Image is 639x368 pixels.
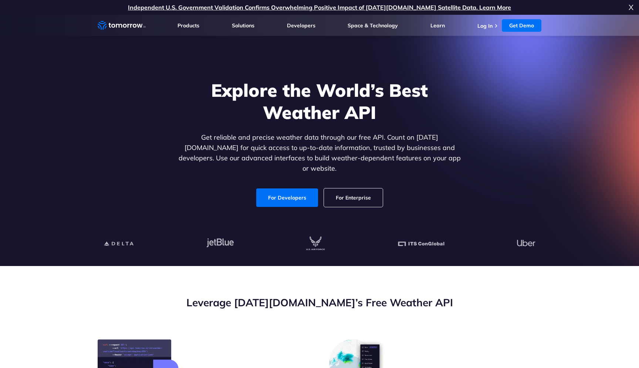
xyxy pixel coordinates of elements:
h2: Leverage [DATE][DOMAIN_NAME]’s Free Weather API [98,296,541,310]
a: Get Demo [502,19,541,32]
a: Home link [98,20,146,31]
a: Log In [477,23,493,29]
a: Developers [287,22,315,29]
p: Get reliable and precise weather data through our free API. Count on [DATE][DOMAIN_NAME] for quic... [177,132,462,174]
a: For Enterprise [324,188,383,207]
a: Learn [430,22,445,29]
a: Independent U.S. Government Validation Confirms Overwhelming Positive Impact of [DATE][DOMAIN_NAM... [128,4,511,11]
a: For Developers [256,188,318,207]
a: Solutions [232,22,254,29]
a: Products [177,22,199,29]
a: Space & Technology [348,22,398,29]
h1: Explore the World’s Best Weather API [177,79,462,123]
